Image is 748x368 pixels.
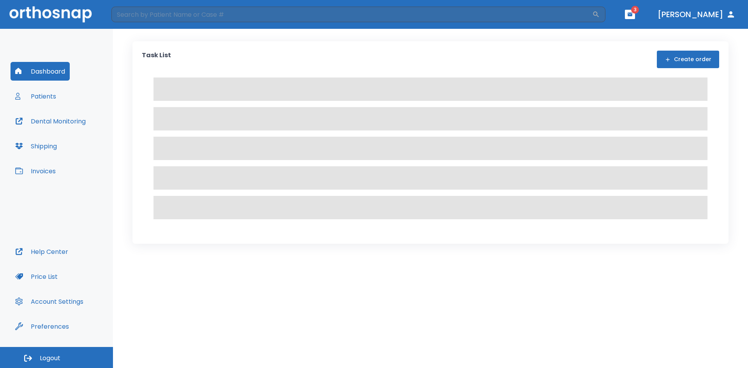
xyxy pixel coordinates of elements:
[111,7,592,22] input: Search by Patient Name or Case #
[657,51,719,68] button: Create order
[11,137,62,155] button: Shipping
[40,354,60,363] span: Logout
[11,317,74,336] button: Preferences
[654,7,739,21] button: [PERSON_NAME]
[11,267,62,286] button: Price List
[142,51,171,68] p: Task List
[11,112,90,130] button: Dental Monitoring
[9,6,92,22] img: Orthosnap
[11,87,61,106] button: Patients
[11,162,60,180] button: Invoices
[11,292,88,311] button: Account Settings
[11,242,73,261] button: Help Center
[631,6,639,14] span: 3
[11,62,70,81] button: Dashboard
